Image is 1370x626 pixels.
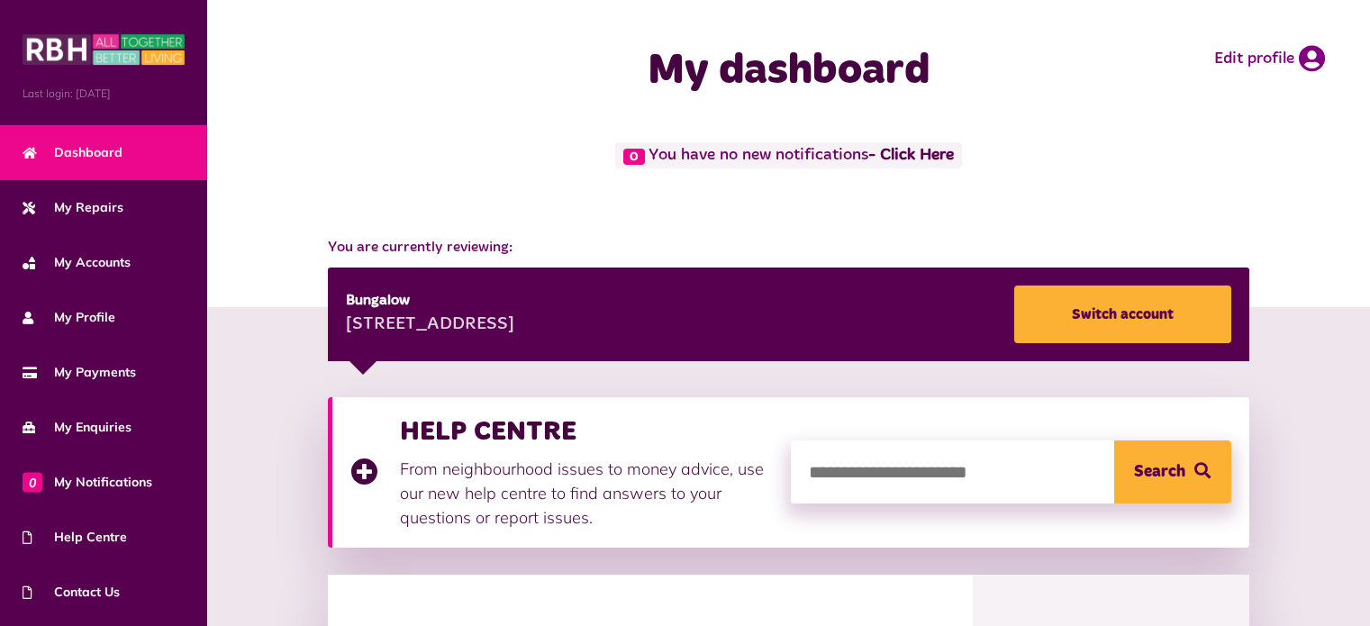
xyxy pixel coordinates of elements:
span: Search [1134,440,1185,504]
span: Help Centre [23,528,127,547]
span: My Payments [23,363,136,382]
div: Bungalow [346,290,514,312]
span: My Accounts [23,253,131,272]
h1: My dashboard [516,45,1062,97]
span: Last login: [DATE] [23,86,185,102]
span: My Notifications [23,473,152,492]
a: Switch account [1014,286,1231,343]
a: - Click Here [868,148,954,164]
h3: HELP CENTRE [400,415,773,448]
span: Contact Us [23,583,120,602]
img: MyRBH [23,32,185,68]
span: You are currently reviewing: [328,237,1248,259]
a: Edit profile [1214,45,1325,72]
button: Search [1114,440,1231,504]
span: My Profile [23,308,115,327]
span: Dashboard [23,143,122,162]
span: My Enquiries [23,418,132,437]
span: 0 [23,472,42,492]
p: From neighbourhood issues to money advice, use our new help centre to find answers to your questi... [400,457,773,530]
div: [STREET_ADDRESS] [346,312,514,339]
span: You have no new notifications [615,142,962,168]
span: My Repairs [23,198,123,217]
span: 0 [623,149,645,165]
